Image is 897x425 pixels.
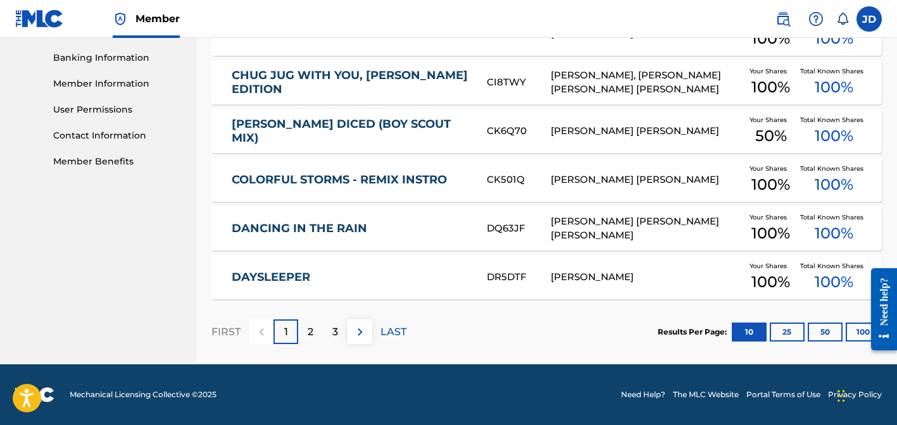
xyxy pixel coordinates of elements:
[487,173,551,187] div: CK501Q
[837,377,845,415] div: Drag
[551,68,742,97] div: [PERSON_NAME], [PERSON_NAME] [PERSON_NAME] [PERSON_NAME]
[800,212,869,222] span: Total Known Shares
[353,324,368,340] img: right
[834,364,897,425] iframe: Chat Widget
[732,323,767,342] button: 10
[750,212,792,222] span: Your Shares
[751,222,790,245] span: 100 %
[751,271,790,293] span: 100 %
[770,6,796,32] a: Public Search
[551,124,742,139] div: [PERSON_NAME] [PERSON_NAME]
[211,324,241,340] p: FIRST
[751,173,790,196] span: 100 %
[800,261,869,271] span: Total Known Shares
[551,173,742,187] div: [PERSON_NAME] [PERSON_NAME]
[487,124,551,139] div: CK6Q70
[621,389,665,400] a: Need Help?
[800,164,869,173] span: Total Known Shares
[53,51,181,65] a: Banking Information
[815,271,853,293] span: 100 %
[815,27,853,50] span: 100 %
[308,324,313,340] p: 2
[828,389,882,400] a: Privacy Policy
[232,68,470,97] a: CHUG JUG WITH YOU, [PERSON_NAME] EDITION
[751,76,790,99] span: 100 %
[232,221,470,236] a: DANCING IN THE RAIN
[836,13,849,25] div: Notifications
[135,11,180,26] span: Member
[53,103,181,116] a: User Permissions
[751,27,790,50] span: 100 %
[487,75,551,90] div: CI8TWY
[800,115,869,125] span: Total Known Shares
[846,323,881,342] button: 100
[815,173,853,196] span: 100 %
[232,270,470,285] a: DAYSLEEPER
[658,326,730,338] p: Results Per Page:
[15,387,54,402] img: logo
[53,77,181,90] a: Member Information
[750,115,792,125] span: Your Shares
[380,324,406,340] p: LAST
[551,214,742,243] div: [PERSON_NAME] [PERSON_NAME] [PERSON_NAME]
[775,11,791,27] img: search
[332,324,338,340] p: 3
[862,258,897,360] iframe: Resource Center
[750,261,792,271] span: Your Shares
[808,11,824,27] img: help
[746,389,820,400] a: Portal Terms of Use
[487,270,551,285] div: DR5DTF
[487,221,551,236] div: DQ63JF
[803,6,829,32] div: Help
[770,323,805,342] button: 25
[284,324,288,340] p: 1
[53,155,181,168] a: Member Benefits
[232,117,470,145] a: [PERSON_NAME] DICED (BOY SCOUT MIX)
[70,389,216,400] span: Mechanical Licensing Collective © 2025
[815,222,853,245] span: 100 %
[113,11,128,27] img: Top Rightsholder
[53,129,181,142] a: Contact Information
[815,125,853,147] span: 100 %
[673,389,739,400] a: The MLC Website
[815,76,853,99] span: 100 %
[15,9,64,28] img: MLC Logo
[808,323,843,342] button: 50
[856,6,882,32] div: User Menu
[551,270,742,285] div: [PERSON_NAME]
[800,66,869,76] span: Total Known Shares
[750,164,792,173] span: Your Shares
[750,66,792,76] span: Your Shares
[755,125,787,147] span: 50 %
[232,173,470,187] a: COLORFUL STORMS - REMIX INSTRO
